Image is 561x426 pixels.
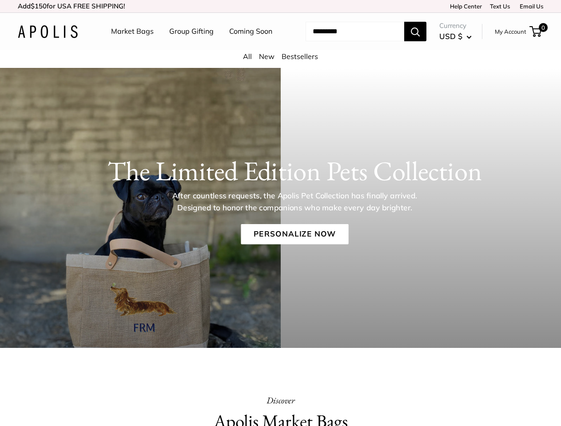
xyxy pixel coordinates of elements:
span: 0 [539,23,548,32]
a: My Account [495,26,526,37]
input: Search... [306,22,404,41]
a: All [243,52,252,61]
p: Discover [149,392,412,408]
button: USD $ [439,29,472,43]
a: Bestsellers [282,52,318,61]
a: Help Center [447,3,482,10]
span: Currency [439,20,472,32]
a: Personalize Now [241,224,348,245]
button: Search [404,22,426,41]
span: USD $ [439,32,462,41]
span: $150 [31,2,47,10]
h1: The Limited Edition Pets Collection [45,155,544,187]
a: 0 [530,26,541,37]
a: Text Us [490,3,510,10]
a: Group Gifting [169,25,214,38]
a: Coming Soon [229,25,272,38]
a: Market Bags [111,25,154,38]
a: Email Us [517,3,543,10]
img: Apolis [18,25,78,38]
a: New [259,52,275,61]
p: After countless requests, the Apolis Pet Collection has finally arrived. Designed to honor the co... [157,190,432,213]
